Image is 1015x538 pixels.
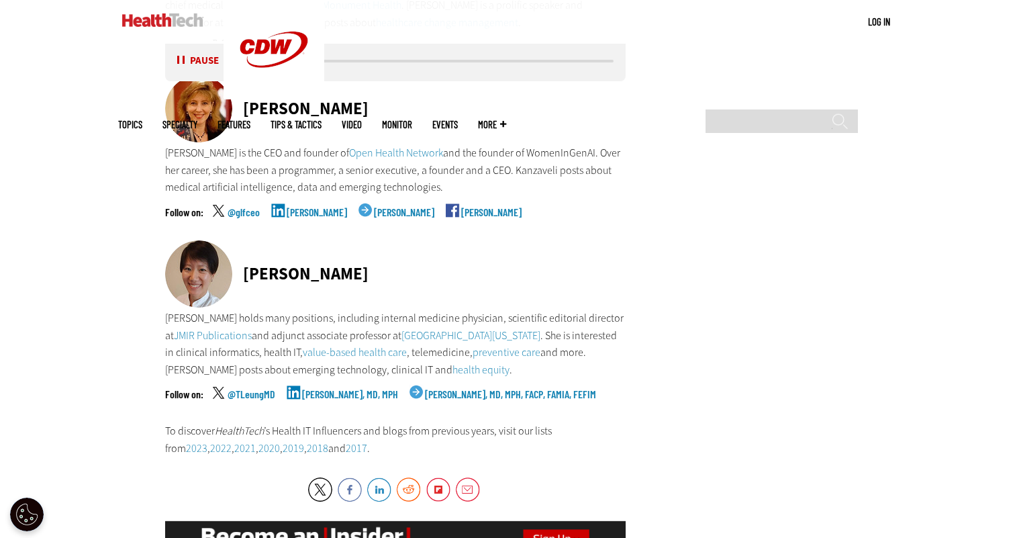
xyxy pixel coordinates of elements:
[217,120,250,130] a: Features
[287,207,347,240] a: [PERSON_NAME]
[307,441,328,455] a: 2018
[328,441,346,455] span: and
[186,441,207,455] a: 2023
[174,328,252,343] a: JMIR Publications
[234,441,256,455] a: 2021
[10,498,44,531] div: Cookie Settings
[258,441,280,455] a: 2020
[228,207,260,240] a: @glfceo
[283,441,304,455] a: 2019
[228,389,275,422] a: @TLeungMD
[165,144,626,196] p: [PERSON_NAME] is the CEO and founder of and the founder of WomenInGenAI. Over her career, she has...
[868,15,890,29] div: User menu
[10,498,44,531] button: Open Preferences
[224,89,324,103] a: CDW
[382,120,412,130] a: MonITor
[122,13,203,27] img: Home
[165,424,552,455] span: To discover ’s Health IT Influencers and blogs from previous years, visit our lists from
[215,424,264,438] em: HealthTech
[165,240,232,308] img: Dr. Tiffany I. Leung
[207,441,210,455] span: ,
[162,120,197,130] span: Specialty
[868,15,890,28] a: Log in
[271,120,322,130] a: Tips & Tactics
[280,441,283,455] span: ,
[304,441,307,455] span: ,
[302,389,398,422] a: [PERSON_NAME], MD, MPH
[165,310,626,378] p: [PERSON_NAME] holds many positions, including internal medicine physician, scientific editorial d...
[349,146,443,160] a: Open Health Network
[478,120,506,130] span: More
[452,363,510,377] a: health equity
[210,441,232,455] a: 2022
[342,120,362,130] a: Video
[401,328,540,343] a: [GEOGRAPHIC_DATA][US_STATE]
[118,120,142,130] span: Topics
[256,441,258,455] span: ,
[425,389,596,422] a: [PERSON_NAME], MD, MPH, FACP, FAMIA, FEFIM
[432,120,458,130] a: Events
[232,441,234,455] span: ,
[374,207,434,240] a: [PERSON_NAME]
[243,265,369,282] div: [PERSON_NAME]
[367,441,370,455] span: .
[461,207,522,240] a: [PERSON_NAME]
[473,345,540,359] a: preventive care
[346,441,367,455] a: 2017
[303,345,407,359] a: value-based health care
